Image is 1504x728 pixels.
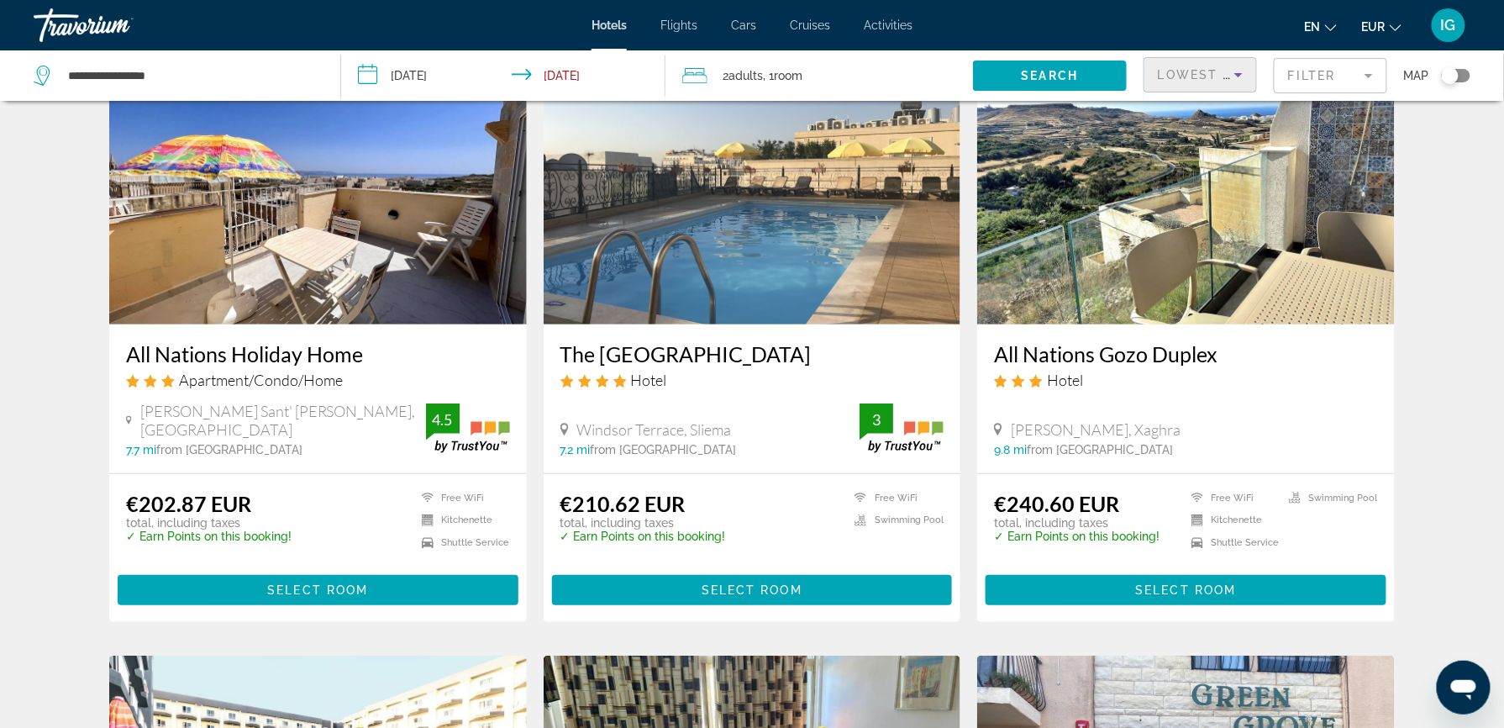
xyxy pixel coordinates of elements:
li: Free WiFi [1183,491,1281,505]
span: Windsor Terrace, Sliema [577,420,732,439]
ins: €202.87 EUR [126,491,251,516]
button: User Menu [1427,8,1470,43]
a: Select Room [118,578,518,597]
a: Cars [731,18,756,32]
p: ✓ Earn Points on this booking! [126,530,292,543]
span: [PERSON_NAME] Sant' [PERSON_NAME], [GEOGRAPHIC_DATA] [140,402,426,439]
a: Flights [660,18,697,32]
img: trustyou-badge.svg [860,404,944,453]
span: Select Room [702,583,802,597]
li: Free WiFi [846,491,944,505]
p: total, including taxes [560,516,726,530]
p: ✓ Earn Points on this booking! [994,530,1160,543]
button: Filter [1274,57,1387,94]
button: Travelers: 2 adults, 0 children [665,50,973,101]
span: from [GEOGRAPHIC_DATA] [156,443,302,456]
button: Check-in date: Oct 5, 2025 Check-out date: Oct 9, 2025 [341,50,665,101]
span: Apartment/Condo/Home [179,371,343,389]
span: from [GEOGRAPHIC_DATA] [591,443,737,456]
a: Hotels [592,18,627,32]
mat-select: Sort by [1158,65,1243,85]
span: , 1 [763,64,802,87]
button: Select Room [118,575,518,605]
span: Hotel [1047,371,1083,389]
span: Room [774,69,802,82]
div: 4 star Hotel [560,371,944,389]
a: Select Room [986,578,1386,597]
span: Map [1404,64,1429,87]
a: Select Room [552,578,953,597]
li: Shuttle Service [1183,535,1281,550]
div: 3 star Apartment [126,371,510,389]
span: from [GEOGRAPHIC_DATA] [1027,443,1173,456]
span: 7.7 mi [126,443,156,456]
button: Search [973,61,1127,91]
p: ✓ Earn Points on this booking! [560,530,726,543]
div: 3 star Hotel [994,371,1378,389]
span: Select Room [1136,583,1237,597]
li: Kitchenette [413,514,510,528]
button: Change language [1305,14,1337,39]
iframe: Button to launch messaging window [1437,661,1491,715]
li: Kitchenette [1183,514,1281,528]
span: Lowest Price [1158,68,1265,82]
li: Swimming Pool [846,514,944,528]
span: Hotel [631,371,667,389]
span: Adults [728,69,763,82]
a: Activities [864,18,912,32]
img: Hotel image [544,55,961,324]
p: total, including taxes [126,516,292,530]
a: Cruises [790,18,830,32]
div: 3 [860,409,893,430]
ins: €240.60 EUR [994,491,1119,516]
ins: €210.62 EUR [560,491,686,516]
span: 9.8 mi [994,443,1027,456]
span: Select Room [267,583,368,597]
p: total, including taxes [994,516,1160,530]
span: [PERSON_NAME], Xaghra [1011,420,1181,439]
span: Search [1022,69,1079,82]
span: 2 [723,64,763,87]
span: en [1305,20,1321,34]
a: All Nations Holiday Home [126,341,510,367]
img: Hotel image [977,55,1395,324]
div: 4.5 [426,409,460,430]
img: Hotel image [109,55,527,324]
a: The [GEOGRAPHIC_DATA] [560,341,944,367]
li: Swimming Pool [1281,491,1378,505]
button: Select Room [552,575,953,605]
li: Free WiFi [413,491,510,505]
img: trustyou-badge.svg [426,404,510,453]
li: Shuttle Service [413,535,510,550]
button: Change currency [1362,14,1401,39]
a: Travorium [34,3,202,47]
span: EUR [1362,20,1386,34]
button: Toggle map [1429,68,1470,83]
button: Select Room [986,575,1386,605]
span: IG [1441,17,1456,34]
a: All Nations Gozo Duplex [994,341,1378,367]
span: 7.2 mi [560,443,591,456]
